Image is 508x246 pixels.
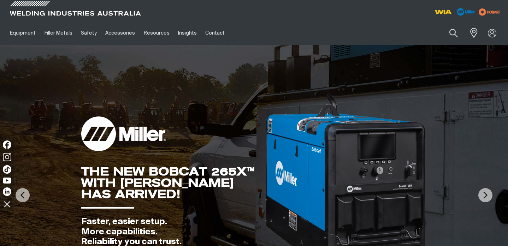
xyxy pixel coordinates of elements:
img: hide socials [1,198,13,210]
img: Instagram [3,153,11,161]
a: Accessories [101,21,139,45]
img: NextArrow [478,188,492,202]
div: THE NEW BOBCAT 265X™ WITH [PERSON_NAME] HAS ARRIVED! [81,166,264,200]
a: Insights [174,21,201,45]
a: Filler Metals [40,21,76,45]
img: miller [477,7,502,17]
a: Safety [77,21,101,45]
input: Product name or item number... [433,25,466,41]
a: Contact [201,21,229,45]
img: Facebook [3,140,11,149]
nav: Main [6,21,378,45]
img: TikTok [3,165,11,174]
a: Equipment [6,21,40,45]
button: Search products [442,25,466,41]
img: PrevArrow [16,188,30,202]
img: LinkedIn [3,187,11,196]
a: Resources [140,21,174,45]
img: YouTube [3,178,11,184]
